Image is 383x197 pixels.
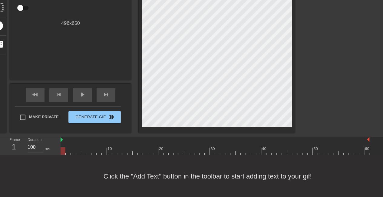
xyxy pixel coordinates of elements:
[210,146,216,152] div: 30
[9,142,18,152] div: 1
[159,146,164,152] div: 20
[68,111,121,123] button: Generate Gif
[108,113,115,121] span: double_arrow
[29,114,59,120] span: Make Private
[28,138,41,142] label: Duration
[10,20,131,27] div: 496 x 650
[107,146,113,152] div: 10
[31,91,39,98] span: fast_rewind
[55,91,62,98] span: skip_previous
[79,91,86,98] span: play_arrow
[313,146,319,152] div: 50
[45,146,50,152] div: ms
[262,146,267,152] div: 40
[365,146,370,152] div: 60
[367,137,369,142] img: bound-end.png
[71,113,118,121] span: Generate Gif
[5,137,23,155] div: Frame
[102,91,110,98] span: skip_next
